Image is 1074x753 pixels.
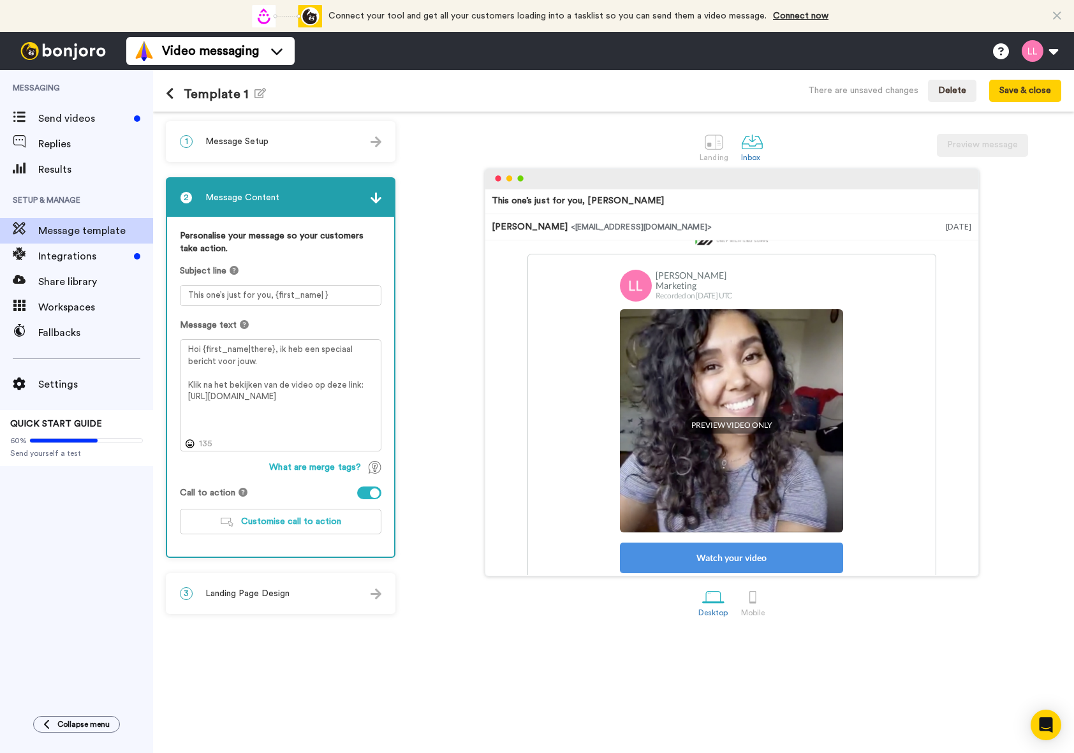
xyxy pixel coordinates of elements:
[808,84,918,97] div: There are unsaved changes
[656,270,732,281] p: [PERSON_NAME]
[700,153,728,162] div: Landing
[15,42,111,60] img: bj-logo-header-white.svg
[166,87,266,101] h1: Template 1
[371,193,381,203] img: arrow.svg
[33,716,120,733] button: Collapse menu
[205,135,268,148] span: Message Setup
[369,461,381,474] img: TagTips.svg
[180,339,381,451] textarea: Hoi {first_name|there}, ik heb een speciaal bericht voor jouw. Klik na het bekijken van de video ...
[221,518,233,527] img: customiseCTA.svg
[10,448,143,458] span: Send yourself a test
[205,191,279,204] span: Message Content
[741,608,765,617] div: Mobile
[946,221,972,233] div: [DATE]
[773,11,828,20] a: Connect now
[937,134,1028,157] button: Preview message
[698,608,728,617] div: Desktop
[180,135,193,148] span: 1
[38,223,153,238] span: Message template
[10,435,27,446] span: 60%
[620,270,652,302] img: ll.png
[735,124,770,168] a: Inbox
[656,291,732,301] p: Recorded on [DATE] UTC
[38,111,129,126] span: Send videos
[371,589,381,599] img: arrow.svg
[252,5,322,27] div: animation
[685,417,779,434] span: PREVIEW VIDEO ONLY
[656,281,732,291] p: Marketing
[38,162,153,177] span: Results
[741,153,763,162] div: Inbox
[38,325,153,340] span: Fallbacks
[38,136,153,152] span: Replies
[735,580,771,624] a: Mobile
[180,587,193,600] span: 3
[38,377,153,392] span: Settings
[180,265,226,277] span: Subject line
[328,11,767,20] span: Connect your tool and get all your customers loading into a tasklist so you can send them a video...
[693,124,735,168] a: Landing
[371,136,381,147] img: arrow.svg
[180,285,381,306] textarea: This one’s just for you, {first_name| }
[38,300,153,315] span: Workspaces
[492,194,665,207] div: This one’s just for you, [PERSON_NAME]
[1031,710,1061,740] div: Open Intercom Messenger
[692,580,735,624] a: Desktop
[180,230,381,255] label: Personalise your message so your customers take action.
[269,461,361,474] span: What are merge tags?
[180,509,381,534] button: Customise call to action
[166,573,395,614] div: 3Landing Page Design
[180,486,235,499] span: Call to action
[205,587,290,600] span: Landing Page Design
[620,309,843,532] img: default-preview.jpg
[571,223,712,231] span: <[EMAIL_ADDRESS][DOMAIN_NAME]>
[989,80,1061,103] button: Save & close
[38,274,153,289] span: Share library
[928,80,976,103] button: Delete
[241,517,341,526] span: Customise call to action
[492,221,946,233] div: [PERSON_NAME]
[38,249,129,264] span: Integrations
[620,543,843,573] div: Watch your video
[134,41,154,61] img: vm-color.svg
[162,42,259,60] span: Video messaging
[180,191,193,204] span: 2
[180,319,237,332] span: Message text
[166,121,395,162] div: 1Message Setup
[57,719,110,729] span: Collapse menu
[10,420,102,428] span: QUICK START GUIDE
